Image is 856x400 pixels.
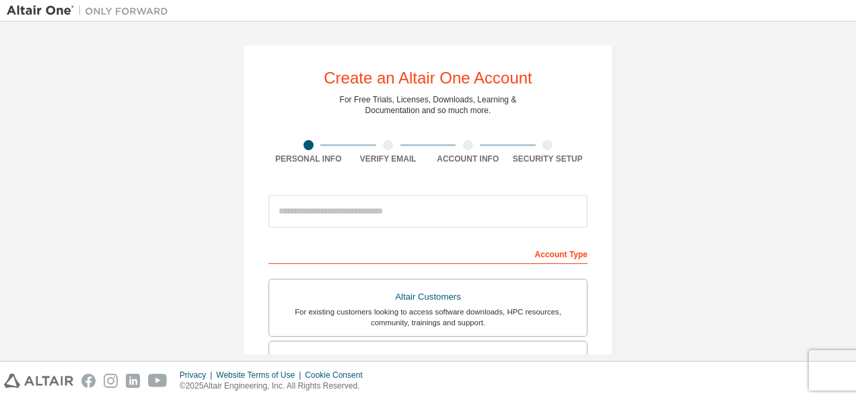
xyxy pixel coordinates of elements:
div: For existing customers looking to access software downloads, HPC resources, community, trainings ... [277,306,579,328]
div: Security Setup [508,154,588,164]
div: Personal Info [269,154,349,164]
div: Website Terms of Use [216,370,305,380]
div: Cookie Consent [305,370,370,380]
img: facebook.svg [81,374,96,388]
img: linkedin.svg [126,374,140,388]
img: altair_logo.svg [4,374,73,388]
img: instagram.svg [104,374,118,388]
div: Create an Altair One Account [324,70,532,86]
div: Verify Email [349,154,429,164]
img: Altair One [7,4,175,18]
div: Students [277,349,579,368]
img: youtube.svg [148,374,168,388]
div: For Free Trials, Licenses, Downloads, Learning & Documentation and so much more. [340,94,517,116]
div: Privacy [180,370,216,380]
div: Account Type [269,242,587,264]
div: Altair Customers [277,288,579,306]
div: Account Info [428,154,508,164]
p: © 2025 Altair Engineering, Inc. All Rights Reserved. [180,380,371,392]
